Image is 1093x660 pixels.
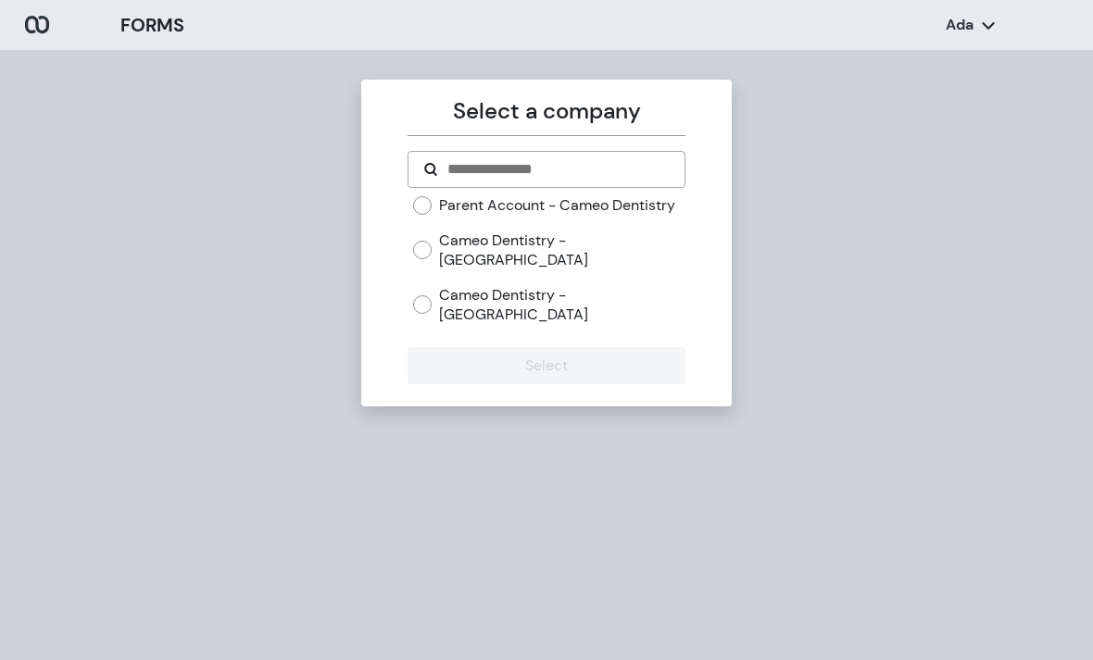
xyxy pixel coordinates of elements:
[408,94,685,128] p: Select a company
[439,285,685,325] label: Cameo Dentistry - [GEOGRAPHIC_DATA]
[439,230,685,270] label: Cameo Dentistry - [GEOGRAPHIC_DATA]
[408,347,685,384] button: Select
[439,195,675,216] label: Parent Account - Cameo Dentistry
[446,158,669,181] input: Search
[946,15,974,35] p: Ada
[120,11,184,39] h3: FORMS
